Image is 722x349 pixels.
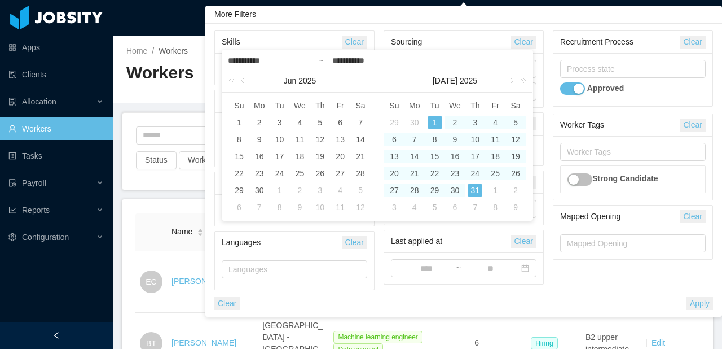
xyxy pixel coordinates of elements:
div: 11 [488,133,502,146]
th: Thu [465,97,485,114]
div: Sort [197,227,204,235]
div: Dominio [59,67,86,74]
div: 15 [232,150,246,163]
button: Clear [680,210,705,223]
td: June 9, 2025 [249,131,270,148]
div: 15 [428,150,442,163]
th: Wed [290,97,310,114]
div: 22 [232,167,246,180]
div: 24 [273,167,287,180]
div: 3 [468,116,482,129]
div: 10 [468,133,482,146]
div: 21 [354,150,367,163]
span: Configuration [22,233,69,242]
strong: Strong Candidate [592,174,658,183]
td: August 4, 2025 [404,199,425,216]
div: Dominio: [DOMAIN_NAME] [29,29,126,38]
div: 28 [354,167,367,180]
td: July 18, 2025 [485,148,505,165]
div: 12 [509,133,522,146]
div: 8 [488,200,502,214]
div: Recruitment Process [560,32,680,53]
a: [PERSON_NAME] [171,277,236,286]
div: 25 [488,167,502,180]
div: 27 [333,167,347,180]
td: August 7, 2025 [465,199,485,216]
div: 29 [388,116,401,129]
td: July 22, 2025 [425,165,445,182]
td: July 20, 2025 [384,165,404,182]
button: Clear [214,297,240,310]
td: July 2, 2025 [290,182,310,199]
button: Clear [680,119,705,132]
div: 26 [509,167,522,180]
div: 29 [428,184,442,197]
td: July 31, 2025 [465,182,485,199]
div: 24 [468,167,482,180]
td: June 13, 2025 [330,131,350,148]
div: 17 [273,150,287,163]
a: Last year (Control + left) [226,69,241,92]
button: Clear [511,36,536,49]
td: July 26, 2025 [505,165,526,182]
div: 7 [354,116,367,129]
td: August 6, 2025 [445,199,465,216]
div: 27 [388,184,401,197]
span: EC [146,271,156,293]
div: More Filters [205,6,722,24]
a: icon: appstoreApps [8,36,104,59]
div: 20 [388,167,401,180]
td: July 9, 2025 [290,199,310,216]
div: 10 [313,200,327,214]
div: 3 [313,184,327,197]
div: 16 [253,150,266,163]
span: Mo [249,101,270,111]
div: 18 [488,150,502,163]
th: Tue [425,97,445,114]
div: 1 [428,116,442,129]
td: June 23, 2025 [249,165,270,182]
td: August 1, 2025 [485,182,505,199]
div: 8 [428,133,442,146]
i: icon: caret-down [197,232,204,235]
div: 5 [313,116,327,129]
td: June 8, 2025 [229,131,249,148]
div: 1 [232,116,246,129]
td: July 25, 2025 [485,165,505,182]
span: / [152,46,154,55]
th: Tue [270,97,290,114]
th: Mon [404,97,425,114]
div: Mapped Opening [567,238,694,249]
td: July 16, 2025 [445,148,465,165]
td: July 23, 2025 [445,165,465,182]
div: 10 [273,133,287,146]
i: icon: solution [8,98,16,106]
td: July 24, 2025 [465,165,485,182]
td: July 27, 2025 [384,182,404,199]
th: Mon [249,97,270,114]
img: tab_keywords_by_traffic_grey.svg [120,66,129,75]
a: icon: auditClients [8,63,104,86]
img: website_grey.svg [18,29,27,38]
span: Fr [330,101,350,111]
th: Sun [384,97,404,114]
span: Th [310,101,330,111]
th: Sat [350,97,371,114]
img: tab_domain_overview_orange.svg [47,66,56,75]
a: [PERSON_NAME] [171,338,236,347]
span: Tu [425,101,445,111]
td: June 18, 2025 [290,148,310,165]
td: August 3, 2025 [384,199,404,216]
div: 6 [333,116,347,129]
span: Workers [159,46,188,55]
td: July 4, 2025 [330,182,350,199]
td: July 3, 2025 [310,182,330,199]
div: 14 [408,150,421,163]
span: Allocation [22,97,56,106]
td: June 19, 2025 [310,148,330,165]
td: June 17, 2025 [270,148,290,165]
span: Fr [485,101,505,111]
div: 23 [448,167,461,180]
div: 12 [313,133,327,146]
td: July 12, 2025 [350,199,371,216]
